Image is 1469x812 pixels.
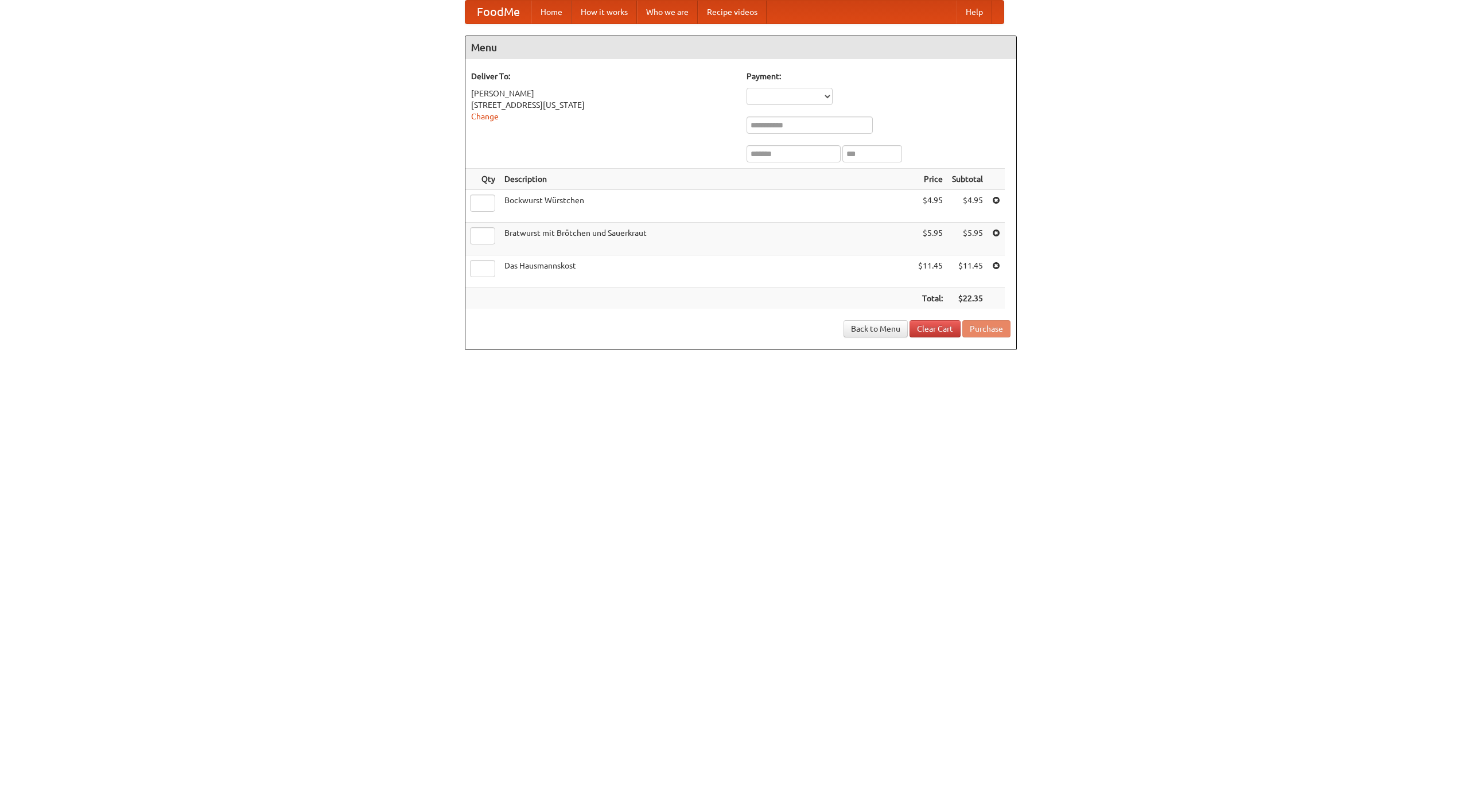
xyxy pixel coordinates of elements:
[947,288,988,309] th: $22.35
[914,169,947,190] th: Price
[844,320,908,337] a: Back to Menu
[914,288,947,309] th: Total:
[947,223,988,255] td: $5.95
[947,190,988,223] td: $4.95
[471,99,735,111] div: [STREET_ADDRESS][US_STATE]
[572,1,637,24] a: How it works
[531,1,572,24] a: Home
[914,255,947,288] td: $11.45
[962,320,1011,337] button: Purchase
[500,223,914,255] td: Bratwurst mit Brötchen und Sauerkraut
[500,169,914,190] th: Description
[500,190,914,223] td: Bockwurst Würstchen
[947,169,988,190] th: Subtotal
[957,1,992,24] a: Help
[465,169,500,190] th: Qty
[465,1,531,24] a: FoodMe
[910,320,961,337] a: Clear Cart
[947,255,988,288] td: $11.45
[747,71,1011,82] h5: Payment:
[500,255,914,288] td: Das Hausmannskost
[637,1,698,24] a: Who we are
[471,71,735,82] h5: Deliver To:
[471,112,499,121] a: Change
[471,88,735,99] div: [PERSON_NAME]
[914,190,947,223] td: $4.95
[914,223,947,255] td: $5.95
[465,36,1016,59] h4: Menu
[698,1,767,24] a: Recipe videos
